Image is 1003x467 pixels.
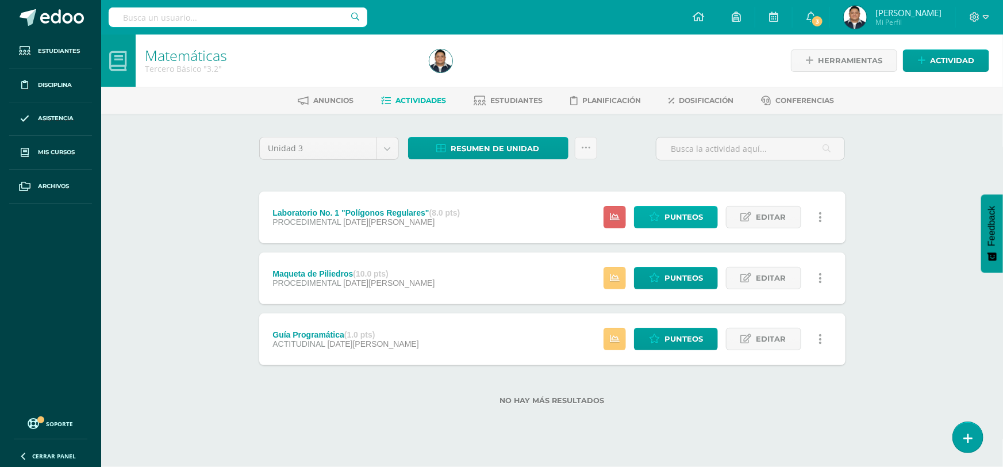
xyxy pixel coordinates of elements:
span: Resumen de unidad [451,138,540,159]
input: Busca la actividad aquí... [656,137,844,160]
img: a3a9f19ee43bbcd56829fa5bb79a4018.png [844,6,867,29]
a: Soporte [14,415,87,431]
span: Anuncios [313,96,353,105]
img: a3a9f19ee43bbcd56829fa5bb79a4018.png [429,49,452,72]
a: Unidad 3 [260,137,398,159]
span: Actividad [930,50,974,71]
span: PROCEDIMENTAL [272,217,341,227]
a: Estudiantes [9,35,92,68]
span: Asistencia [38,114,74,123]
span: ACTITUDINAL [272,339,325,349]
a: Dosificación [668,91,733,110]
a: Mis cursos [9,136,92,170]
span: [DATE][PERSON_NAME] [343,278,435,288]
a: Archivos [9,170,92,204]
span: Punteos [664,206,703,228]
span: Soporte [47,420,74,428]
a: Punteos [634,206,718,228]
label: No hay más resultados [259,396,846,405]
a: Estudiantes [474,91,543,110]
a: Anuncios [298,91,353,110]
span: Feedback [987,206,997,246]
a: Disciplina [9,68,92,102]
a: Punteos [634,267,718,289]
h1: Matemáticas [145,47,416,63]
span: Unidad 3 [268,137,368,159]
span: PROCEDIMENTAL [272,278,341,288]
div: Laboratorio No. 1 "Polígonos Regulares" [272,208,460,217]
strong: (1.0 pts) [344,330,375,339]
button: Feedback - Mostrar encuesta [981,194,1003,273]
a: Resumen de unidad [408,137,568,159]
span: Cerrar panel [32,452,76,460]
div: Guía Programática [272,330,418,339]
a: Planificación [570,91,641,110]
span: Dosificación [679,96,733,105]
a: Herramientas [791,49,897,72]
span: [PERSON_NAME] [875,7,941,18]
strong: (10.0 pts) [353,269,388,278]
span: 3 [811,15,824,28]
a: Asistencia [9,102,92,136]
span: [DATE][PERSON_NAME] [328,339,419,349]
div: Maqueta de Piliedros [272,269,435,278]
input: Busca un usuario... [109,7,367,27]
span: Estudiantes [490,96,543,105]
a: Punteos [634,328,718,350]
span: Actividades [395,96,446,105]
span: Estudiantes [38,47,80,56]
span: Conferencias [775,96,834,105]
span: Disciplina [38,81,72,90]
span: Editar [756,206,786,228]
a: Conferencias [761,91,834,110]
a: Actividad [903,49,989,72]
span: Mis cursos [38,148,75,157]
span: Planificación [582,96,641,105]
a: Actividades [381,91,446,110]
span: Mi Perfil [875,17,941,27]
a: Matemáticas [145,45,227,65]
span: Herramientas [818,50,882,71]
strong: (8.0 pts) [429,208,460,217]
span: Punteos [664,328,703,350]
span: Punteos [664,267,703,289]
div: Tercero Básico '3.2' [145,63,416,74]
span: Editar [756,267,786,289]
span: Archivos [38,182,69,191]
span: [DATE][PERSON_NAME] [343,217,435,227]
span: Editar [756,328,786,350]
